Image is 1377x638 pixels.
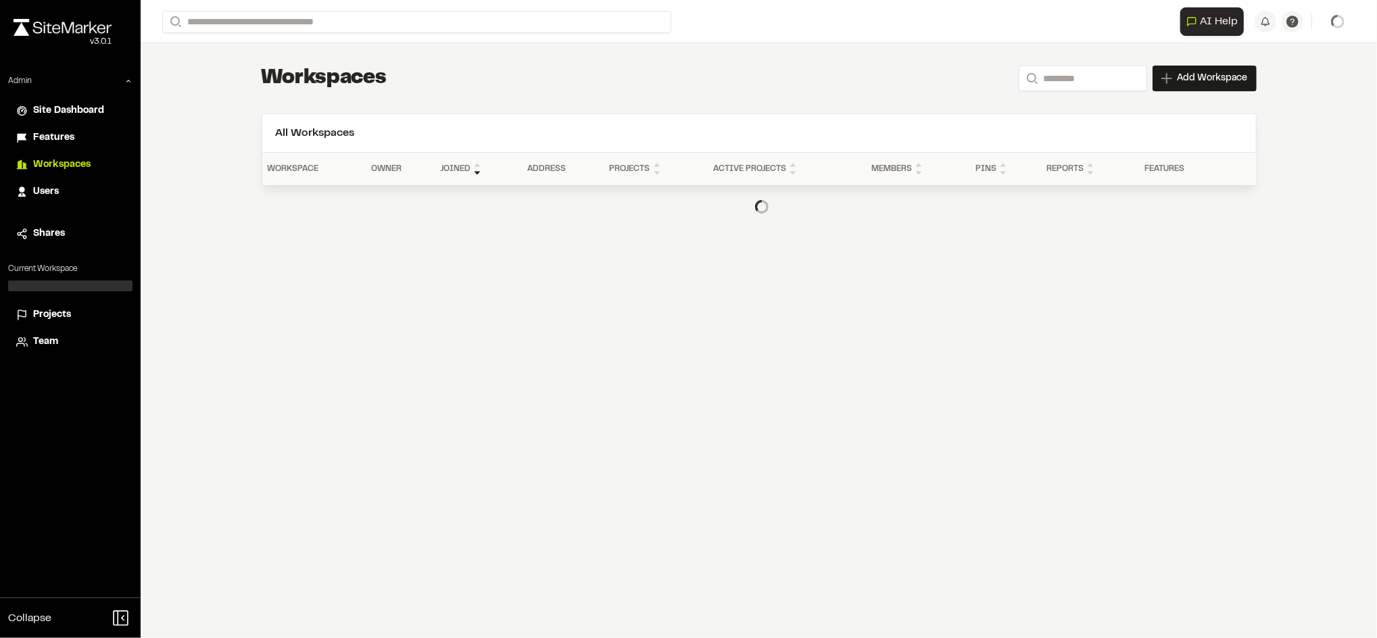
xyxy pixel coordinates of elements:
span: Projects [33,308,71,322]
span: Site Dashboard [33,103,104,118]
span: Features [33,130,74,145]
span: Shares [33,226,65,241]
div: Active Projects [713,161,861,177]
a: Projects [16,308,124,322]
a: Site Dashboard [16,103,124,118]
div: Projects [610,161,703,177]
div: Address [527,163,599,175]
div: Pins [975,161,1036,177]
span: Workspaces [33,157,91,172]
a: Shares [16,226,124,241]
div: Open AI Assistant [1180,7,1249,36]
h2: All Workspaces [276,125,1242,141]
span: Team [33,335,58,349]
a: Workspaces [16,157,124,172]
div: Oh geez...please don't... [14,36,112,48]
span: AI Help [1200,14,1238,30]
h1: Workspaces [262,65,387,92]
button: Search [162,11,187,33]
button: Search [1019,66,1043,91]
div: Reports [1046,161,1134,177]
div: Owner [371,163,429,175]
div: Workspace [268,163,361,175]
p: Current Workspace [8,263,132,275]
img: rebrand.png [14,19,112,36]
p: Admin [8,75,32,87]
a: Team [16,335,124,349]
a: Users [16,185,124,199]
span: Users [33,185,59,199]
span: Add Workspace [1178,72,1248,85]
div: Features [1144,163,1218,175]
button: Open AI Assistant [1180,7,1244,36]
a: Features [16,130,124,145]
div: Members [871,161,965,177]
div: Joined [440,161,516,177]
span: Collapse [8,610,51,627]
